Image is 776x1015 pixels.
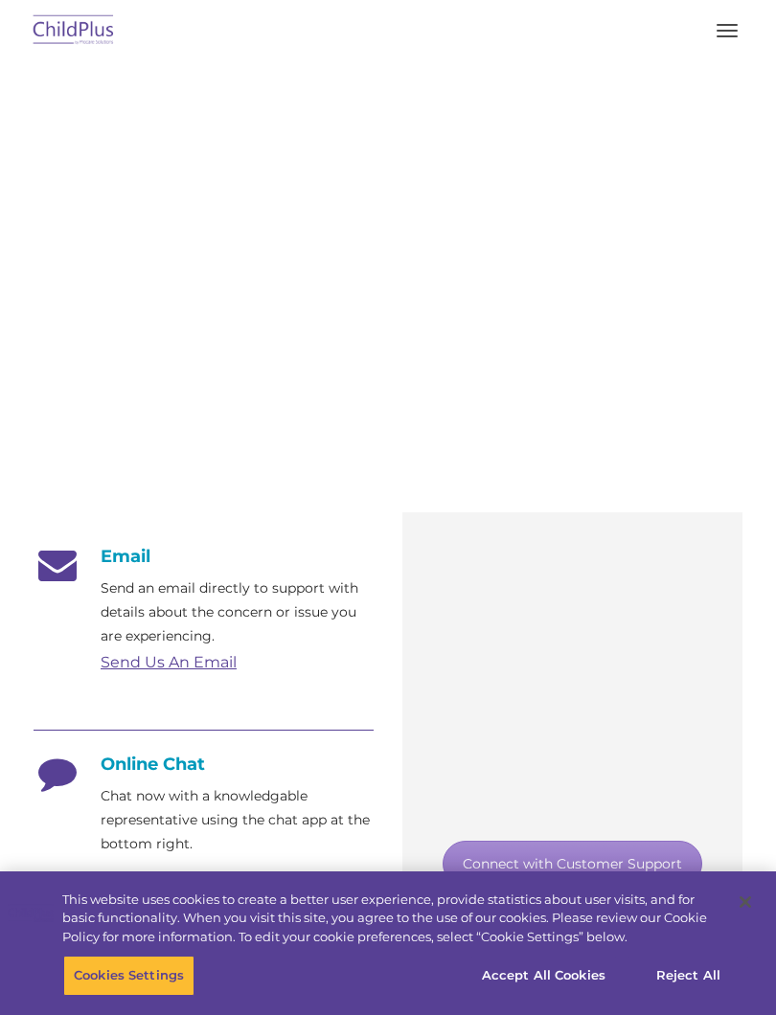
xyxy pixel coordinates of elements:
a: Connect with Customer Support [443,841,702,887]
img: ChildPlus by Procare Solutions [29,9,119,54]
button: Close [724,881,766,923]
p: Chat now with a knowledgable representative using the chat app at the bottom right. [101,784,374,856]
p: Send an email directly to support with details about the concern or issue you are experiencing. [101,576,374,648]
h4: Email [34,546,374,567]
h4: Online Chat [34,754,374,775]
button: Cookies Settings [63,956,194,996]
button: Reject All [628,956,748,996]
div: This website uses cookies to create a better user experience, provide statistics about user visit... [62,891,722,947]
a: Send Us An Email [101,653,237,671]
button: Accept All Cookies [471,956,616,996]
